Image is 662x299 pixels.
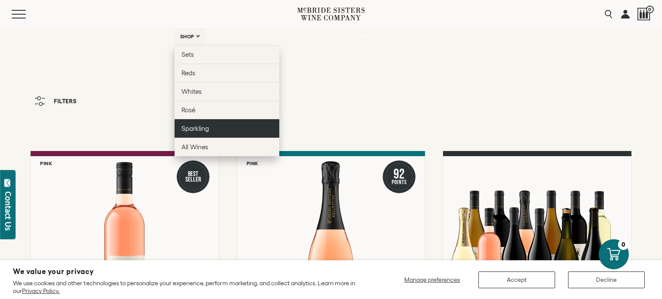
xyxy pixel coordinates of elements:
a: Reds [175,64,279,82]
button: Filters [30,92,81,110]
span: Manage preferences [404,276,460,283]
a: Sets [175,45,279,64]
span: JOIN THE CLUB [269,34,306,40]
span: SHOP [180,34,195,40]
a: All Wines [175,138,279,156]
span: OUR STORY [393,34,424,40]
span: Reds [181,69,195,77]
span: AFFILIATE PROGRAM [325,34,378,40]
span: OUR BRANDS [215,34,248,40]
button: Manage preferences [399,271,465,288]
a: Sparkling [175,119,279,138]
a: OUR STORY [388,28,434,45]
a: Privacy Policy. [22,287,59,294]
span: Sparkling [181,125,209,132]
h6: Pink [247,160,259,166]
span: Filters [54,98,77,104]
button: Accept [478,271,555,288]
span: Sets [181,51,194,58]
button: Mobile Menu Trigger [12,10,43,18]
span: 0 [646,6,654,13]
span: All Wines [181,143,208,151]
p: We use cookies and other technologies to personalize your experience, perform marketing, and coll... [13,279,367,295]
div: Contact Us [4,191,12,231]
span: FIND NEAR YOU [443,34,482,40]
div: 0 [618,239,629,250]
a: OUR BRANDS [209,28,259,45]
a: JOIN THE CLUB [263,28,316,45]
a: Rosé [175,101,279,119]
button: Decline [568,271,645,288]
h6: Pink [40,160,52,166]
a: AFFILIATE PROGRAM [320,28,384,45]
h2: We value your privacy [13,268,367,275]
span: Rosé [181,106,195,114]
span: Whites [181,88,202,95]
a: Whites [175,82,279,101]
a: SHOP [175,28,205,45]
a: FIND NEAR YOU [438,28,488,45]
